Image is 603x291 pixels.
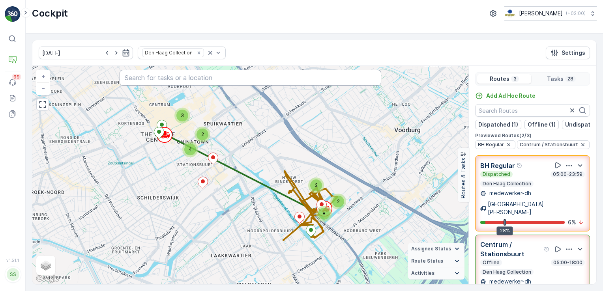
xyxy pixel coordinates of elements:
span: Route Status [411,258,443,264]
img: Google [34,274,60,284]
p: 05:00-23:59 [552,171,583,177]
p: Settings [562,49,585,57]
p: 3 [513,76,517,82]
p: Dispatched [482,171,511,177]
button: [PERSON_NAME](+02:00) [504,6,597,21]
a: Add Ad Hoc Route [475,92,536,100]
span: Assignee Status [411,246,451,252]
div: 28% [497,226,513,235]
p: ( +02:00 ) [566,10,586,17]
p: BH Regular [480,161,515,170]
p: Den Haag Collection [482,269,532,275]
p: [GEOGRAPHIC_DATA][PERSON_NAME] [488,200,585,216]
span: 2 [315,182,318,188]
p: Routes [490,75,509,83]
button: SS [5,264,21,285]
a: Zoom Out [37,82,49,94]
p: [PERSON_NAME] [519,9,563,17]
div: 4 [182,142,198,157]
p: 28 [567,76,574,82]
span: + [41,73,45,80]
input: Search Routes [475,104,590,117]
span: 4 [189,146,192,152]
p: Centrum / Stationsbuurt [480,240,542,259]
p: Dispatched (1) [478,121,518,129]
span: − [41,85,45,91]
input: Search for tasks or a location [120,70,381,86]
div: Den Haag Collection [142,49,194,56]
div: Help Tooltip Icon [544,246,550,252]
div: 3 [174,108,190,123]
span: BH Regular [478,142,504,148]
p: 05:00-18:00 [552,259,583,266]
p: Offline [482,259,500,266]
button: Dispatched (1) [475,120,521,129]
button: Settings [546,47,590,59]
span: 2 [201,131,204,137]
a: Layers [37,257,54,274]
p: 6 % [568,218,576,226]
p: Previewed Routes ( 2 / 3 ) [475,132,590,139]
div: SS [7,268,19,281]
img: logo [5,6,21,22]
div: Help Tooltip Icon [517,162,523,169]
img: basis-logo_rgb2x.png [504,9,516,18]
summary: Activities [408,267,464,280]
p: Offline (1) [528,121,556,129]
p: Tasks [547,75,564,83]
span: 3 [181,112,184,118]
span: v 1.51.1 [5,258,21,263]
span: Centrum / Stationsbuurt [520,142,578,148]
p: Cockpit [32,7,68,20]
div: 2 [330,194,346,209]
p: medewerker-dh [488,278,531,285]
p: Add Ad Hoc Route [486,92,536,100]
p: Routes & Tasks [459,158,467,199]
a: Open this area in Google Maps (opens a new window) [34,274,60,284]
div: 2 [195,127,210,142]
a: Zoom In [37,71,49,82]
div: Remove Den Haag Collection [195,50,203,56]
span: Activities [411,270,434,276]
a: 99 [5,75,21,90]
p: 99 [13,74,20,80]
button: Offline (1) [524,120,559,129]
summary: Assignee Status [408,243,464,255]
div: 8 [316,206,332,222]
div: 2 [308,177,324,193]
span: 8 [322,211,326,216]
summary: Route Status [408,255,464,267]
span: 2 [337,198,340,204]
p: Den Haag Collection [482,181,532,187]
input: dd/mm/yyyy [39,47,133,59]
p: medewerker-dh [488,189,531,197]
